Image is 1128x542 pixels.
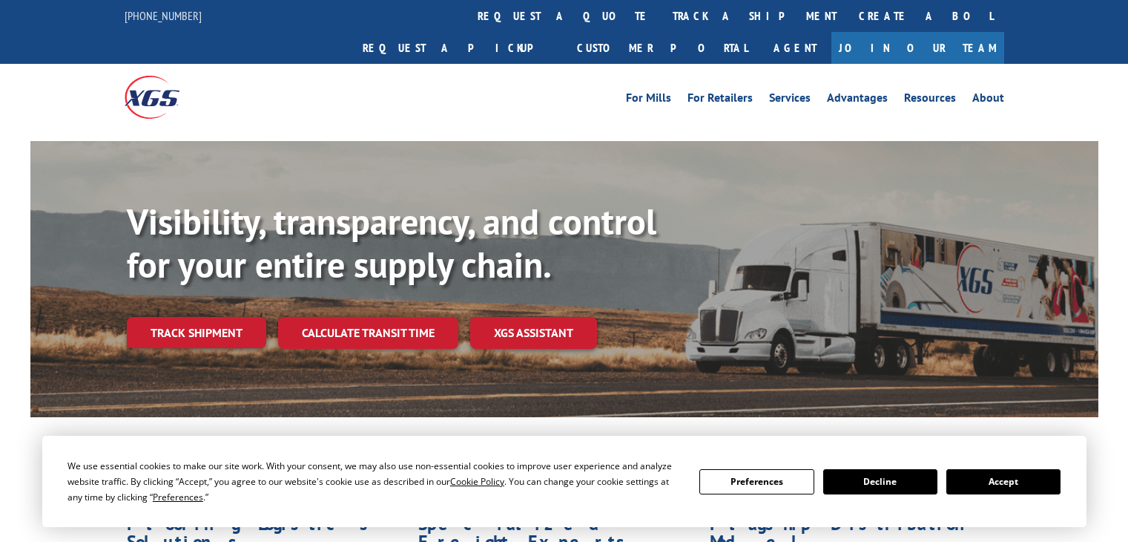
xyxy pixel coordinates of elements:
a: For Mills [626,92,671,108]
a: Customer Portal [566,32,759,64]
a: Advantages [827,92,888,108]
a: XGS ASSISTANT [470,317,597,349]
a: [PHONE_NUMBER] [125,8,202,23]
a: Resources [904,92,956,108]
b: Visibility, transparency, and control for your entire supply chain. [127,198,656,287]
a: Request a pickup [352,32,566,64]
a: Agent [759,32,831,64]
a: About [972,92,1004,108]
button: Preferences [699,469,814,494]
a: Calculate transit time [278,317,458,349]
span: Preferences [153,491,203,503]
a: Services [769,92,811,108]
div: Cookie Consent Prompt [42,436,1086,527]
a: Join Our Team [831,32,1004,64]
a: Track shipment [127,317,266,348]
div: We use essential cookies to make our site work. With your consent, we may also use non-essential ... [67,458,682,505]
button: Accept [946,469,1061,494]
button: Decline [823,469,937,494]
a: For Retailers [687,92,753,108]
span: Cookie Policy [450,475,504,488]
